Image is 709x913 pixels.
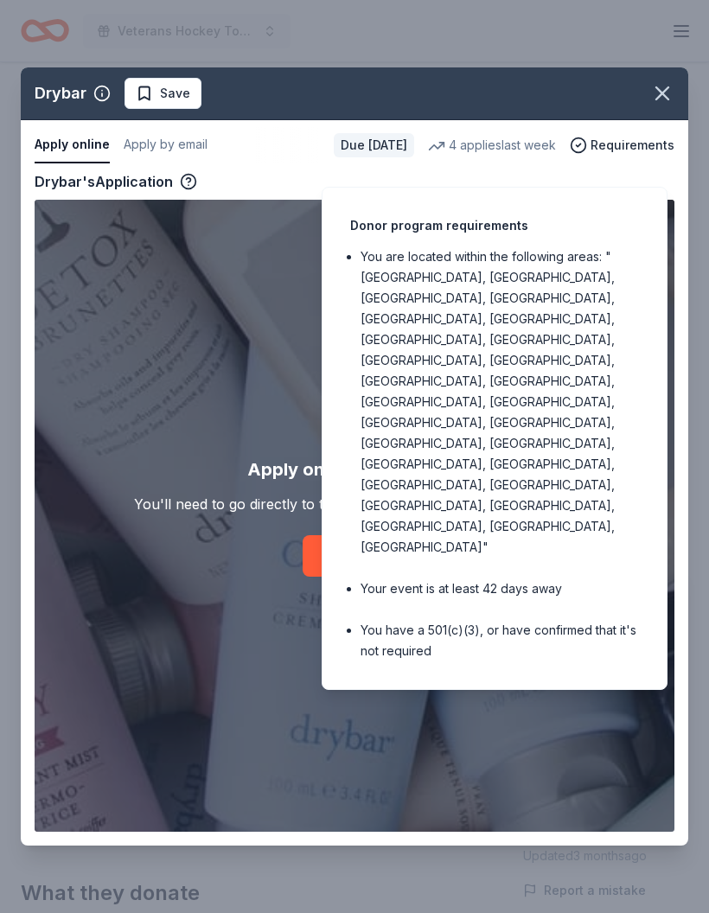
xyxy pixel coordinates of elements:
[361,620,639,661] li: You have a 501(c)(3), or have confirmed that it's not required
[247,456,463,483] div: Apply on the donor's site
[334,133,414,157] div: Due [DATE]
[361,246,639,558] li: You are located within the following areas: "[GEOGRAPHIC_DATA], [GEOGRAPHIC_DATA], [GEOGRAPHIC_DA...
[160,83,190,104] span: Save
[303,535,407,577] a: Apply
[361,578,639,599] li: Your event is at least 42 days away
[35,80,86,107] div: Drybar
[35,127,110,163] button: Apply online
[124,127,208,163] button: Apply by email
[428,135,556,156] div: 4 applies last week
[591,135,674,156] span: Requirements
[570,135,674,156] button: Requirements
[134,494,575,514] div: You'll need to go directly to the donor's site to apply for donations.
[350,215,639,236] div: Donor program requirements
[35,170,197,193] div: Drybar's Application
[125,78,201,109] button: Save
